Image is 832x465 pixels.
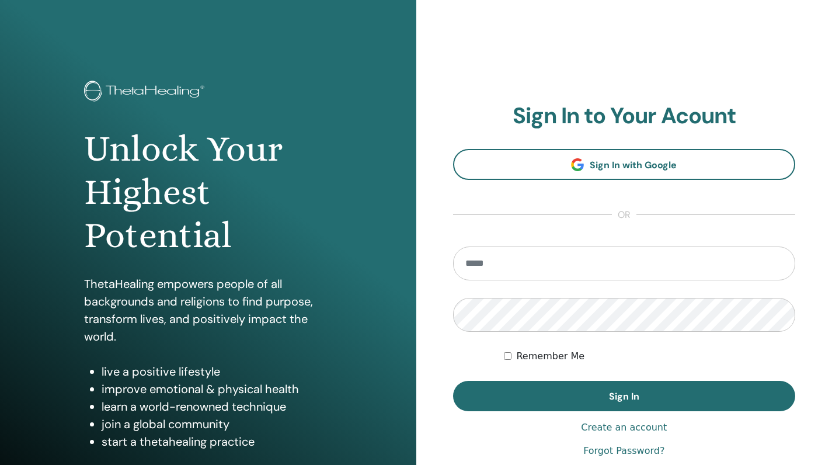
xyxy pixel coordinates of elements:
[581,421,667,435] a: Create an account
[102,363,332,380] li: live a positive lifestyle
[453,103,796,130] h2: Sign In to Your Acount
[102,415,332,433] li: join a global community
[84,275,332,345] p: ThetaHealing empowers people of all backgrounds and religions to find purpose, transform lives, a...
[612,208,636,222] span: or
[102,433,332,450] li: start a thetahealing practice
[453,149,796,180] a: Sign In with Google
[102,398,332,415] li: learn a world-renowned technique
[590,159,677,171] span: Sign In with Google
[102,380,332,398] li: improve emotional & physical health
[453,381,796,411] button: Sign In
[84,127,332,258] h1: Unlock Your Highest Potential
[609,390,639,402] span: Sign In
[516,349,584,363] label: Remember Me
[583,444,664,458] a: Forgot Password?
[504,349,795,363] div: Keep me authenticated indefinitely or until I manually logout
